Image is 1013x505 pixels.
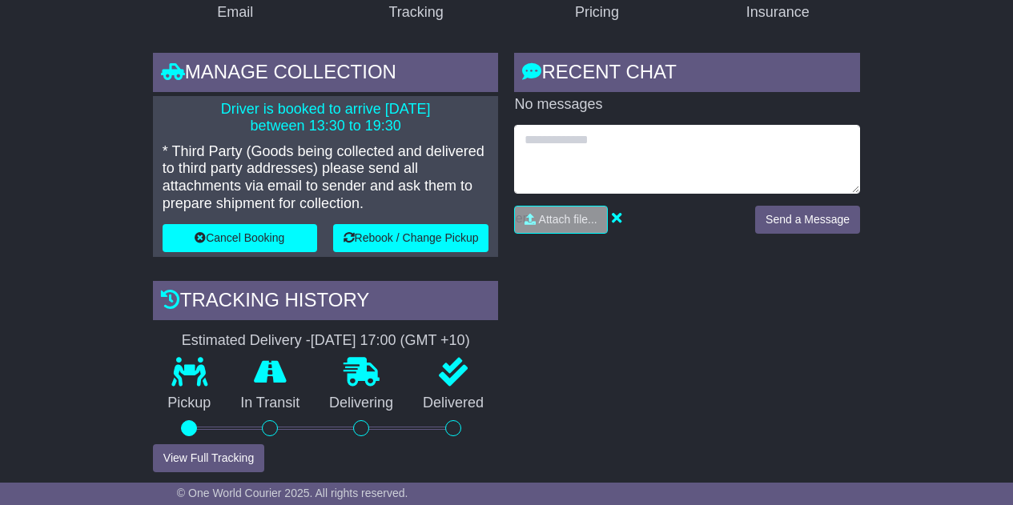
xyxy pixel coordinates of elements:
[163,101,489,135] p: Driver is booked to arrive [DATE] between 13:30 to 19:30
[514,96,860,114] p: No messages
[153,53,499,96] div: Manage collection
[226,395,315,412] p: In Transit
[177,487,408,499] span: © One World Courier 2025. All rights reserved.
[755,206,860,234] button: Send a Message
[217,2,253,23] div: Email
[163,143,489,212] p: * Third Party (Goods being collected and delivered to third party addresses) please send all atta...
[408,395,499,412] p: Delivered
[746,2,810,23] div: Insurance
[153,444,264,472] button: View Full Tracking
[163,224,317,252] button: Cancel Booking
[575,2,619,23] div: Pricing
[153,395,226,412] p: Pickup
[311,332,470,350] div: [DATE] 17:00 (GMT +10)
[315,395,408,412] p: Delivering
[514,53,860,96] div: RECENT CHAT
[153,332,499,350] div: Estimated Delivery -
[153,281,499,324] div: Tracking history
[388,2,443,23] div: Tracking
[333,224,489,252] button: Rebook / Change Pickup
